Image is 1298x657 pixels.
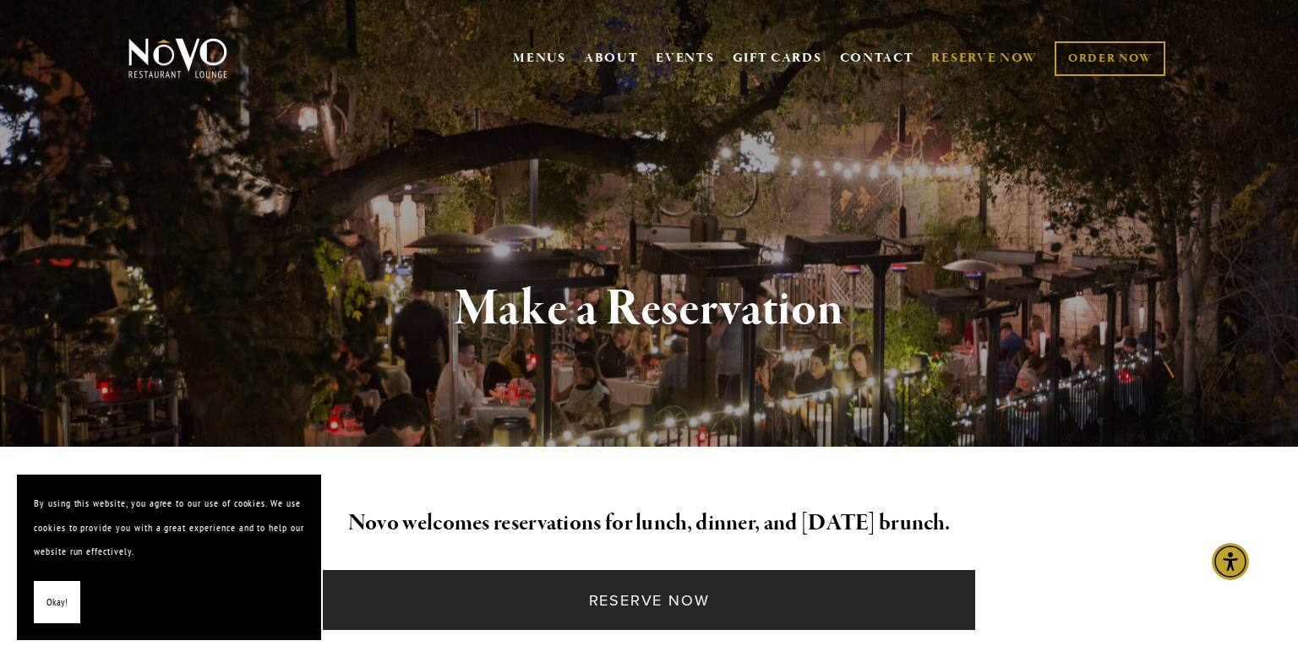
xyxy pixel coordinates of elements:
[656,50,714,67] a: EVENTS
[840,42,914,74] a: CONTACT
[156,506,1142,541] h2: Novo welcomes reservations for lunch, dinner, and [DATE] brunch.
[733,42,822,74] a: GIFT CARDS
[34,581,80,624] button: Okay!
[17,475,321,640] section: Cookie banner
[34,491,304,564] p: By using this website, you agree to our use of cookies. We use cookies to provide you with a grea...
[931,42,1038,74] a: RESERVE NOW
[1212,543,1249,580] div: Accessibility Menu
[1055,41,1165,76] a: ORDER NOW
[455,277,844,341] strong: Make a Reservation
[125,37,231,79] img: Novo Restaurant &amp; Lounge
[323,570,974,630] a: Reserve Now
[513,50,566,67] a: MENUS
[46,590,68,615] span: Okay!
[584,50,639,67] a: ABOUT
